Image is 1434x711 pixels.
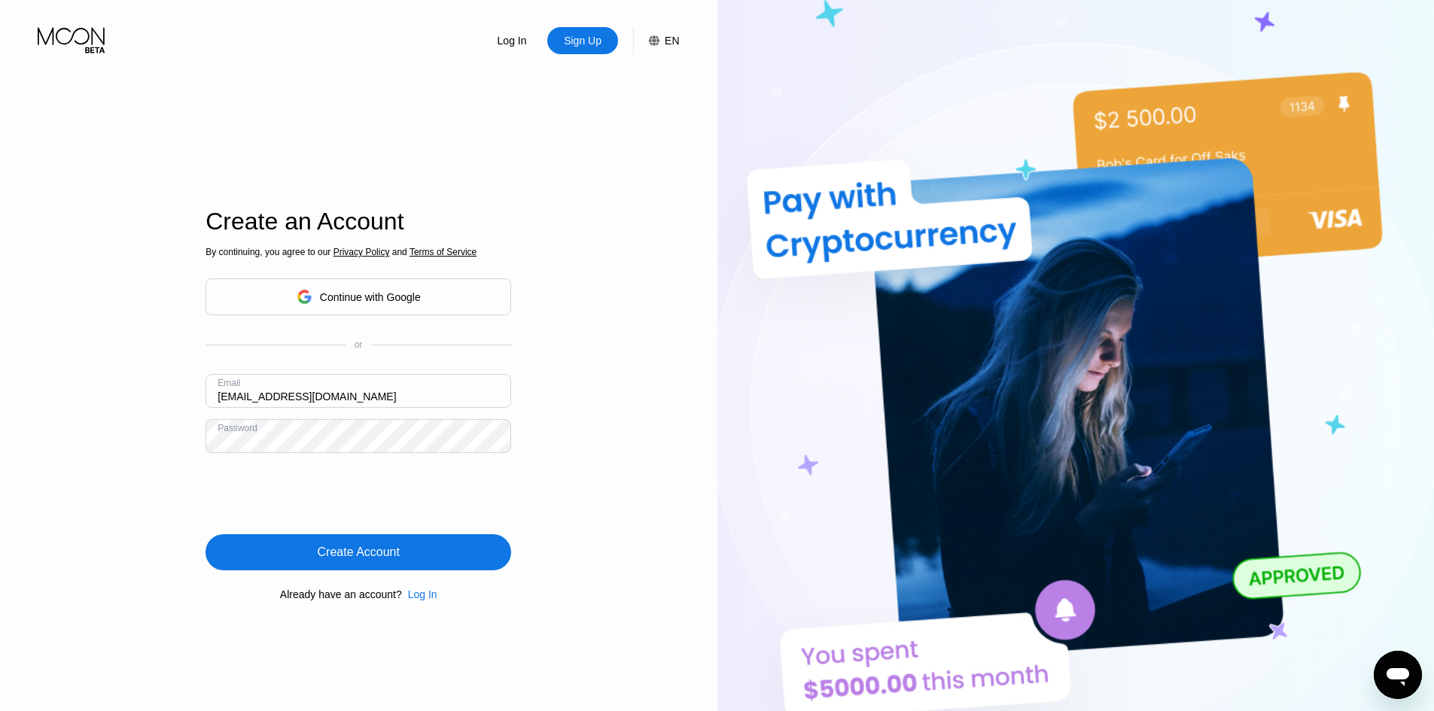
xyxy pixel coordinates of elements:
div: By continuing, you agree to our [206,247,511,257]
div: EN [633,27,679,54]
div: Password [218,423,257,433]
div: Log In [476,27,547,54]
span: Privacy Policy [333,247,390,257]
span: Terms of Service [409,247,476,257]
div: Continue with Google [206,278,511,315]
div: Sign Up [562,33,603,48]
div: Email [218,378,240,388]
div: Already have an account? [280,588,402,600]
div: Log In [402,588,437,600]
iframe: Button to launch messaging window [1374,651,1422,699]
div: Log In [496,33,528,48]
div: Sign Up [547,27,618,54]
iframe: reCAPTCHA [206,464,434,523]
div: Create Account [206,534,511,570]
div: Create an Account [206,208,511,235]
div: Continue with Google [320,291,421,303]
span: and [389,247,409,257]
div: Create Account [318,545,400,560]
div: Log In [408,588,437,600]
div: EN [665,35,679,47]
div: or [355,339,363,350]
